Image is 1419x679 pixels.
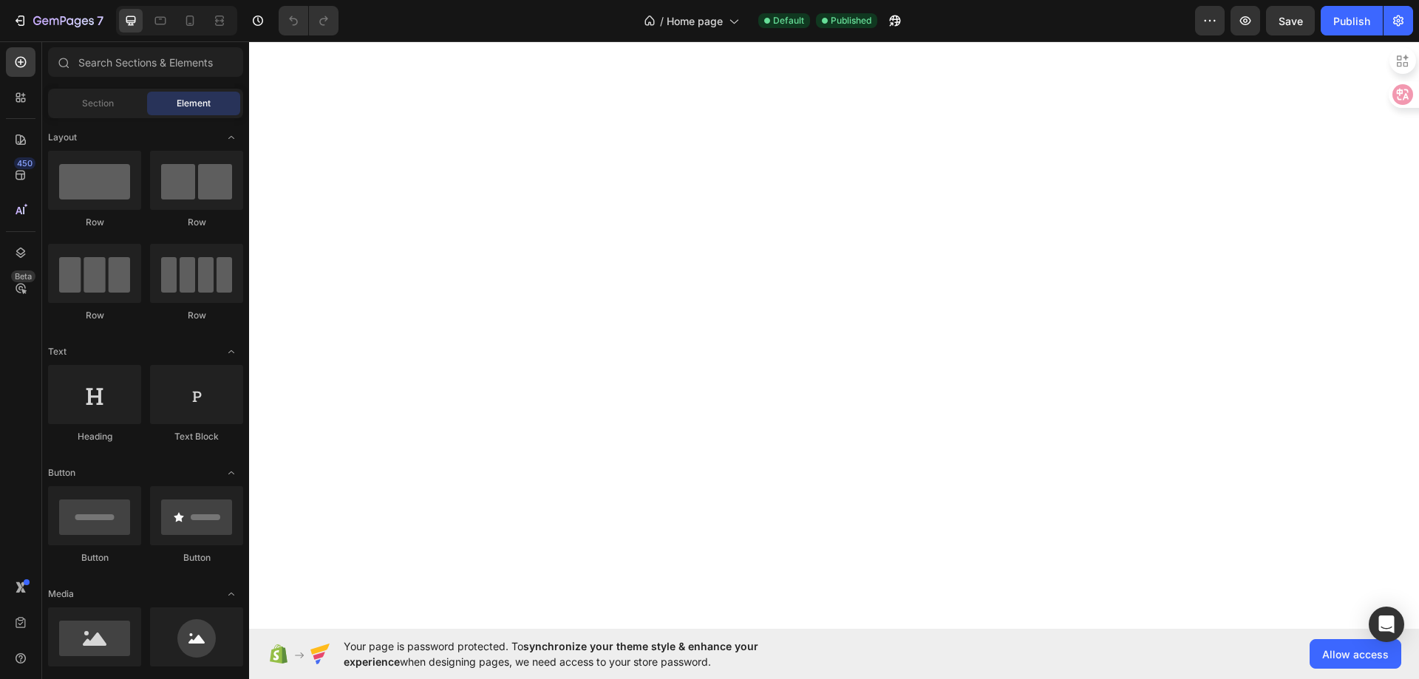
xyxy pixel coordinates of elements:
span: Toggle open [220,340,243,364]
div: Publish [1333,13,1370,29]
button: Publish [1321,6,1383,35]
div: Row [150,216,243,229]
p: 7 [97,12,103,30]
div: 450 [14,157,35,169]
span: Layout [48,131,77,144]
span: Section [82,97,114,110]
div: Heading [48,430,141,443]
span: Toggle open [220,126,243,149]
div: Row [48,309,141,322]
span: Save [1279,15,1303,27]
div: Row [48,216,141,229]
span: Element [177,97,211,110]
span: Text [48,345,67,358]
span: Allow access [1322,646,1389,662]
button: Allow access [1310,639,1401,669]
span: Your page is password protected. To when designing pages, we need access to your store password. [344,638,816,669]
span: Toggle open [220,582,243,606]
button: Save [1266,6,1315,35]
iframe: Design area [249,41,1419,629]
span: / [660,13,664,29]
span: Home page [667,13,723,29]
span: Default [773,14,804,27]
div: Undo/Redo [279,6,338,35]
div: Beta [11,270,35,282]
input: Search Sections & Elements [48,47,243,77]
span: Published [831,14,871,27]
span: Media [48,587,74,601]
div: Text Block [150,430,243,443]
span: synchronize your theme style & enhance your experience [344,640,758,668]
button: 7 [6,6,110,35]
div: Button [48,551,141,564]
div: Button [150,551,243,564]
div: Row [150,309,243,322]
span: Button [48,466,75,480]
span: Toggle open [220,461,243,485]
div: Open Intercom Messenger [1369,607,1404,642]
